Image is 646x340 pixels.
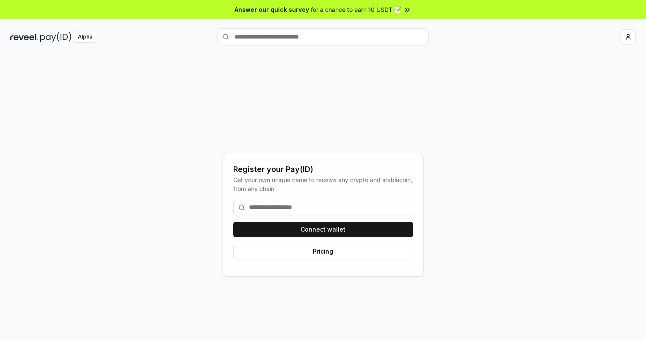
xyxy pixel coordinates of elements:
div: Register your Pay(ID) [233,163,413,175]
div: Get your own unique name to receive any crypto and stablecoin, from any chain [233,175,413,193]
button: Pricing [233,244,413,259]
span: for a chance to earn 10 USDT 📝 [311,5,401,14]
img: pay_id [40,32,72,42]
button: Connect wallet [233,222,413,237]
div: Alpha [73,32,97,42]
img: reveel_dark [10,32,39,42]
span: Answer our quick survey [235,5,309,14]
